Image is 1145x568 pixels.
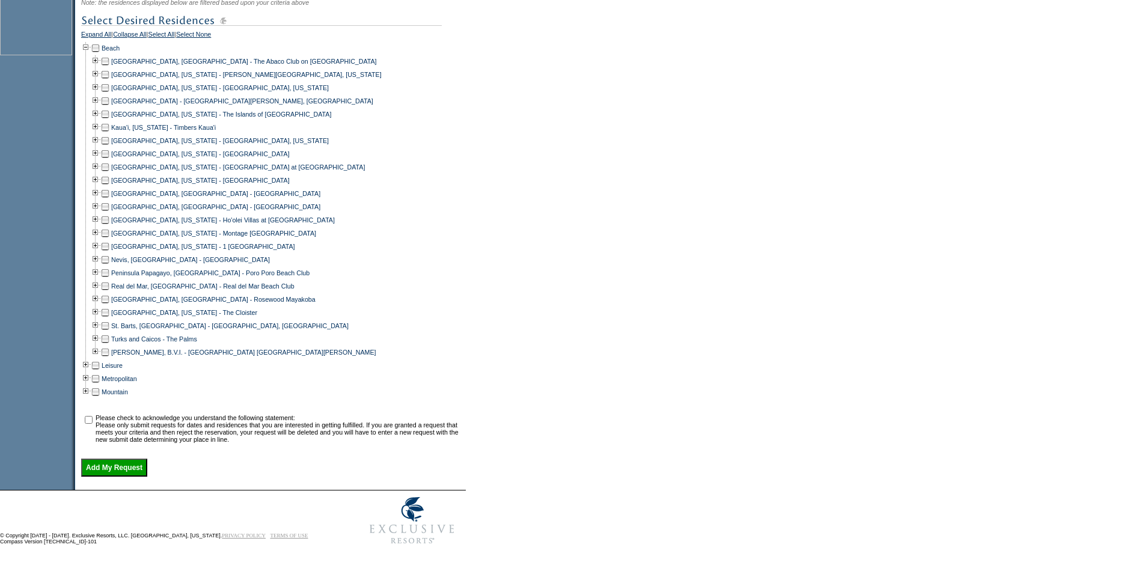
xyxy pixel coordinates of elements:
[102,44,120,52] a: Beach
[111,230,316,237] a: [GEOGRAPHIC_DATA], [US_STATE] - Montage [GEOGRAPHIC_DATA]
[111,216,335,224] a: [GEOGRAPHIC_DATA], [US_STATE] - Ho'olei Villas at [GEOGRAPHIC_DATA]
[113,31,147,41] a: Collapse All
[102,362,123,369] a: Leisure
[222,533,266,539] a: PRIVACY POLICY
[111,163,365,171] a: [GEOGRAPHIC_DATA], [US_STATE] - [GEOGRAPHIC_DATA] at [GEOGRAPHIC_DATA]
[111,124,216,131] a: Kaua'i, [US_STATE] - Timbers Kaua'i
[148,31,175,41] a: Select All
[111,177,290,184] a: [GEOGRAPHIC_DATA], [US_STATE] - [GEOGRAPHIC_DATA]
[102,388,128,395] a: Mountain
[111,322,349,329] a: St. Barts, [GEOGRAPHIC_DATA] - [GEOGRAPHIC_DATA], [GEOGRAPHIC_DATA]
[81,459,147,477] input: Add My Request
[111,243,295,250] a: [GEOGRAPHIC_DATA], [US_STATE] - 1 [GEOGRAPHIC_DATA]
[358,490,466,551] img: Exclusive Resorts
[111,150,290,157] a: [GEOGRAPHIC_DATA], [US_STATE] - [GEOGRAPHIC_DATA]
[111,282,295,290] a: Real del Mar, [GEOGRAPHIC_DATA] - Real del Mar Beach Club
[111,84,329,91] a: [GEOGRAPHIC_DATA], [US_STATE] - [GEOGRAPHIC_DATA], [US_STATE]
[111,309,257,316] a: [GEOGRAPHIC_DATA], [US_STATE] - The Cloister
[111,349,376,356] a: [PERSON_NAME], B.V.I. - [GEOGRAPHIC_DATA] [GEOGRAPHIC_DATA][PERSON_NAME]
[81,31,463,41] div: | | |
[176,31,211,41] a: Select None
[111,58,377,65] a: [GEOGRAPHIC_DATA], [GEOGRAPHIC_DATA] - The Abaco Club on [GEOGRAPHIC_DATA]
[111,203,320,210] a: [GEOGRAPHIC_DATA], [GEOGRAPHIC_DATA] - [GEOGRAPHIC_DATA]
[81,31,111,41] a: Expand All
[111,190,320,197] a: [GEOGRAPHIC_DATA], [GEOGRAPHIC_DATA] - [GEOGRAPHIC_DATA]
[270,533,308,539] a: TERMS OF USE
[111,97,373,105] a: [GEOGRAPHIC_DATA] - [GEOGRAPHIC_DATA][PERSON_NAME], [GEOGRAPHIC_DATA]
[111,256,270,263] a: Nevis, [GEOGRAPHIC_DATA] - [GEOGRAPHIC_DATA]
[111,335,197,343] a: Turks and Caicos - The Palms
[102,375,137,382] a: Metropolitan
[96,414,462,443] td: Please check to acknowledge you understand the following statement: Please only submit requests f...
[111,137,329,144] a: [GEOGRAPHIC_DATA], [US_STATE] - [GEOGRAPHIC_DATA], [US_STATE]
[111,111,331,118] a: [GEOGRAPHIC_DATA], [US_STATE] - The Islands of [GEOGRAPHIC_DATA]
[111,71,382,78] a: [GEOGRAPHIC_DATA], [US_STATE] - [PERSON_NAME][GEOGRAPHIC_DATA], [US_STATE]
[111,296,316,303] a: [GEOGRAPHIC_DATA], [GEOGRAPHIC_DATA] - Rosewood Mayakoba
[111,269,310,276] a: Peninsula Papagayo, [GEOGRAPHIC_DATA] - Poro Poro Beach Club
